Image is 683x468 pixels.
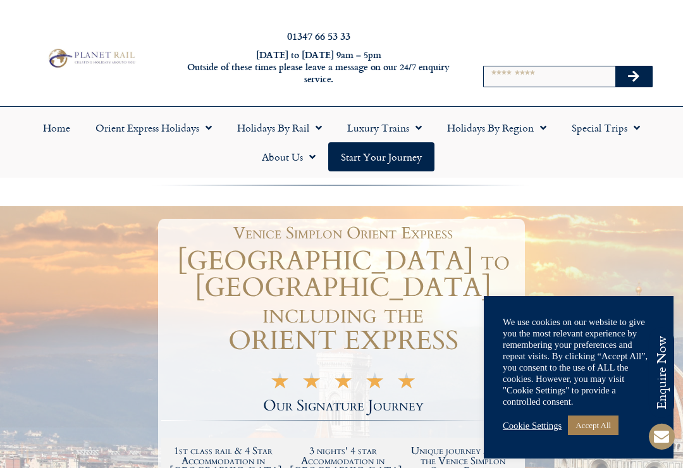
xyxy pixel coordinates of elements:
[287,28,350,43] a: 01347 66 53 33
[83,113,225,142] a: Orient Express Holidays
[335,113,434,142] a: Luxury Trains
[302,378,321,390] i: ★
[503,420,562,431] a: Cookie Settings
[503,316,655,407] div: We use cookies on our website to give you the most relevant experience by remembering your prefer...
[559,113,653,142] a: Special Trips
[225,113,335,142] a: Holidays by Rail
[270,375,416,390] div: 5/5
[333,378,353,390] i: ★
[30,113,83,142] a: Home
[45,47,137,70] img: Planet Rail Train Holidays Logo
[161,398,525,414] h2: Our Signature Journey
[328,142,434,171] a: Start your Journey
[249,142,328,171] a: About Us
[185,49,452,85] h6: [DATE] to [DATE] 9am – 5pm Outside of these times please leave a message on our 24/7 enquiry serv...
[168,225,519,242] h1: Venice Simplon Orient Express
[568,416,618,435] a: Accept All
[270,378,290,390] i: ★
[397,378,416,390] i: ★
[615,66,652,87] button: Search
[434,113,559,142] a: Holidays by Region
[365,378,385,390] i: ★
[6,113,677,171] nav: Menu
[161,248,525,354] h1: [GEOGRAPHIC_DATA] to [GEOGRAPHIC_DATA] including the ORIENT EXPRESS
